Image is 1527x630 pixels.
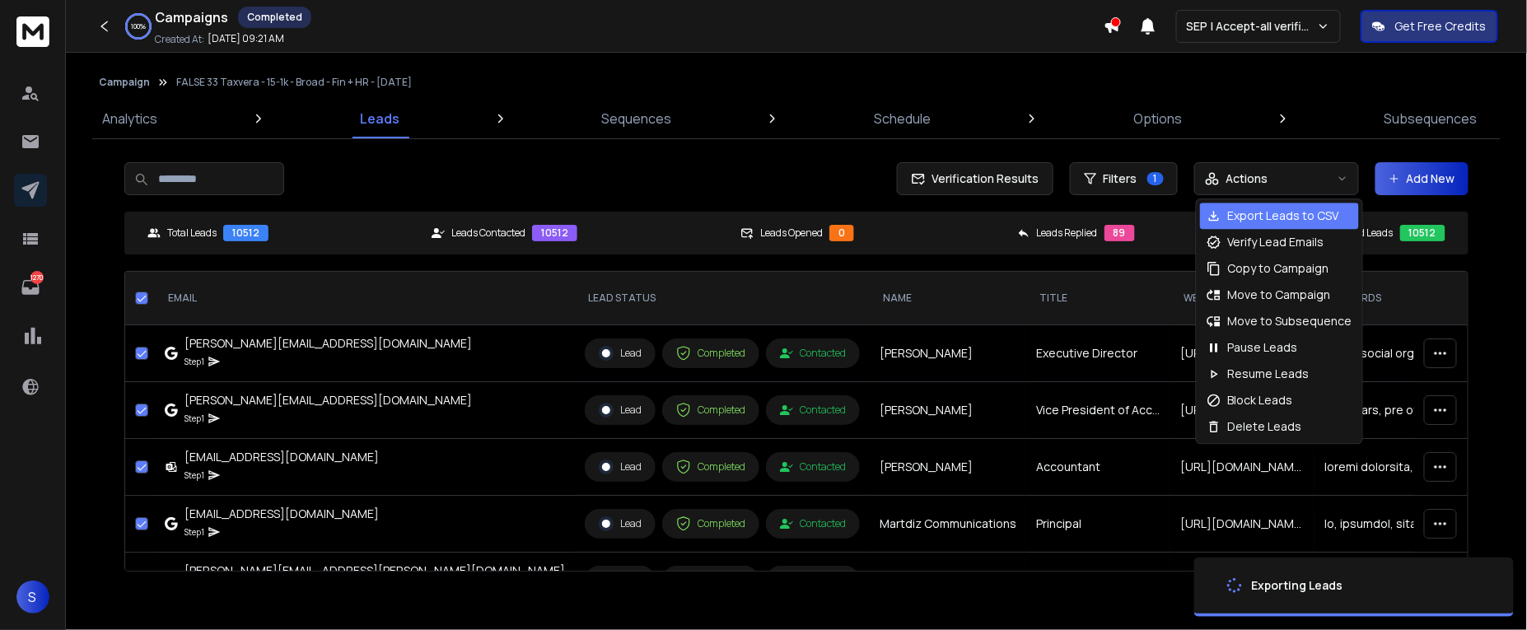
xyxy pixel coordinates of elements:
p: Block Leads [1228,392,1293,408]
th: LEAD STATUS [575,272,870,325]
span: Filters [1104,170,1137,187]
button: Filters1 [1070,162,1178,195]
td: Executive Director [1026,325,1170,382]
div: 10512 [1400,225,1445,241]
p: Move to Subsequence [1228,313,1352,329]
p: 100 % [131,21,146,31]
a: Subsequences [1375,99,1487,138]
td: civic & social organizations, lgbtq2sa, advocacy, education, community support, safe space, heali... [1315,325,1459,382]
div: [EMAIL_ADDRESS][DOMAIN_NAME] [184,449,379,465]
p: Options [1133,109,1182,128]
p: Step 1 [184,410,204,427]
p: Analytics [102,109,157,128]
p: Leads [360,109,399,128]
td: Vice President of Accounting and Finance [1026,382,1170,439]
a: Options [1123,99,1192,138]
button: Campaign [99,76,150,89]
p: Export Leads to CSV [1228,208,1339,224]
td: [URL][DOMAIN_NAME] [1170,382,1315,439]
a: Leads [350,99,409,138]
p: Copy to Campaign [1228,260,1329,277]
td: Martdiz Communications [870,496,1026,553]
td: [URL][DOMAIN_NAME] [1170,439,1315,496]
p: [DATE] 09:21 AM [208,32,284,45]
a: 1270 [14,271,47,304]
td: Principal [1026,496,1170,553]
p: Step 1 [184,353,204,370]
p: Sequences [602,109,672,128]
p: Step 1 [184,524,204,540]
p: Step 1 [184,467,204,483]
td: lo, ipsumdol, sitam, consectet, adipis elitseddoe, tempor, incididuntutla, etdoloremag, aliqu, en... [1315,496,1459,553]
td: loremi dolorsita, con adipis elitseddoe, temp incid utlaboreetd, magnaal enimadmi, veniam quisnos... [1315,439,1459,496]
div: [EMAIL_ADDRESS][DOMAIN_NAME] [184,506,379,522]
td: [PERSON_NAME] [870,382,1026,439]
td: used cars, pre owned cars, huge inventory, lowest prices, motor vehicle manufacturing, customer t... [1315,382,1459,439]
span: Verification Results [926,170,1039,187]
p: FALSE 33 Taxvera - 15-1k - Broad - Fin + HR - [DATE] [176,76,412,89]
div: Lead [599,460,642,474]
th: EMAIL [155,272,575,325]
h1: Campaigns [155,7,228,27]
p: Subsequences [1385,109,1478,128]
div: Contacted [780,404,846,417]
th: title [1026,272,1170,325]
a: Analytics [92,99,167,138]
td: [PERSON_NAME] [870,553,1026,609]
button: S [16,581,49,614]
td: [URL][DOMAIN_NAME] [1170,553,1315,609]
div: Completed [676,346,745,361]
div: 0 [829,225,854,241]
a: Schedule [864,99,941,138]
p: Resume Leads [1228,366,1310,382]
div: Completed [238,7,311,28]
button: Verification Results [897,162,1053,195]
div: Lead [599,403,642,418]
td: Accountant [1026,439,1170,496]
button: Add New [1375,162,1469,195]
span: 1 [1147,172,1164,185]
div: Lead [599,516,642,531]
div: [PERSON_NAME][EMAIL_ADDRESS][DOMAIN_NAME] [184,392,472,408]
th: Keywords [1315,272,1459,325]
p: Get Free Credits [1395,18,1487,35]
th: NAME [870,272,1026,325]
td: [PERSON_NAME] [870,325,1026,382]
div: Lead [599,346,642,361]
div: 10512 [223,225,269,241]
div: Exporting Leads [1252,577,1343,594]
p: SEP | Accept-all verifications [1187,18,1317,35]
p: Schedule [874,109,931,128]
div: Completed [676,460,745,474]
div: Contacted [780,347,846,360]
a: Sequences [592,99,682,138]
th: website [1170,272,1315,325]
p: 1270 [30,271,44,284]
div: [PERSON_NAME][EMAIL_ADDRESS][PERSON_NAME][DOMAIN_NAME] [184,562,565,579]
p: Created At: [155,33,204,46]
td: [PERSON_NAME] [870,439,1026,496]
div: Contacted [780,460,846,474]
p: Delete Leads [1228,418,1302,435]
p: Move to Campaign [1228,287,1331,303]
div: Completed [676,516,745,531]
p: Actions [1226,170,1268,187]
div: Completed [676,403,745,418]
div: Contacted [780,517,846,530]
td: [URL][DOMAIN_NAME] [1170,325,1315,382]
div: 10512 [532,225,577,241]
button: Get Free Credits [1361,10,1498,43]
p: Pause Leads [1228,339,1298,356]
p: Leads Replied [1037,226,1098,240]
p: Leads Contacted [451,226,525,240]
td: Tax Preparer [1026,553,1170,609]
div: [PERSON_NAME][EMAIL_ADDRESS][DOMAIN_NAME] [184,335,472,352]
td: [URL][DOMAIN_NAME] [1170,496,1315,553]
p: Verify Lead Emails [1228,234,1324,250]
p: Leads Opened [760,226,823,240]
p: Total Leads [167,226,217,240]
div: 89 [1104,225,1135,241]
